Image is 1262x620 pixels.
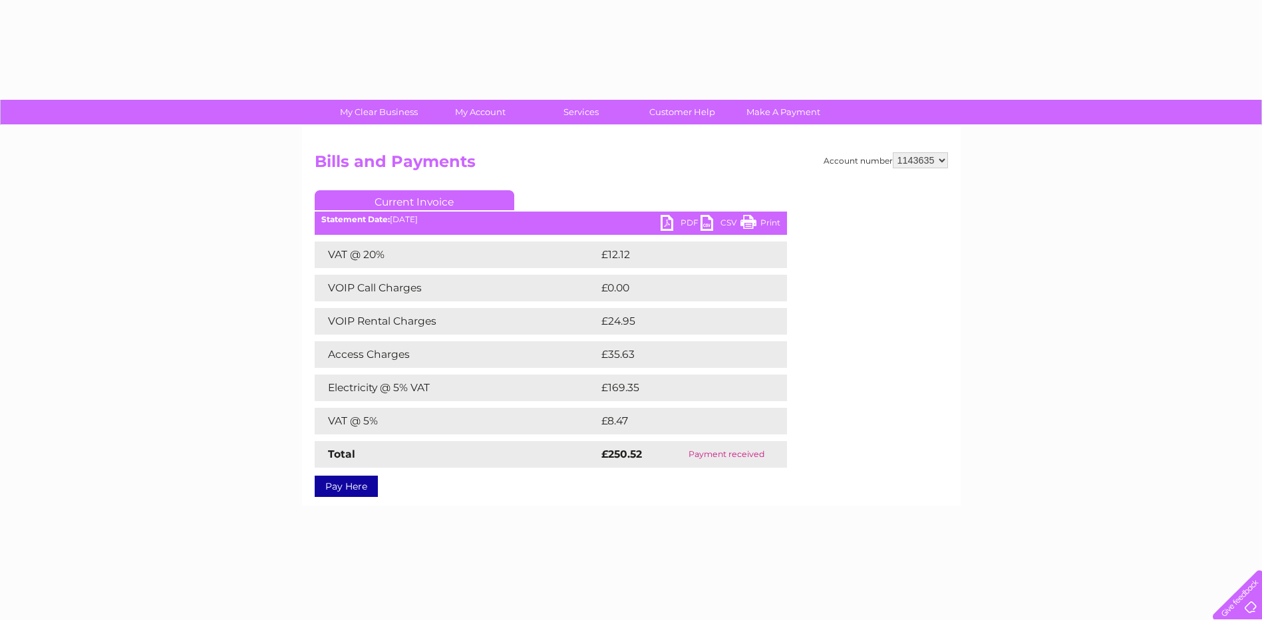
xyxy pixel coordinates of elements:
[315,341,598,368] td: Access Charges
[598,275,756,301] td: £0.00
[598,241,757,268] td: £12.12
[661,215,701,234] a: PDF
[315,215,787,224] div: [DATE]
[315,308,598,335] td: VOIP Rental Charges
[627,100,737,124] a: Customer Help
[324,100,434,124] a: My Clear Business
[728,100,838,124] a: Make A Payment
[315,408,598,434] td: VAT @ 5%
[315,190,514,210] a: Current Invoice
[740,215,780,234] a: Print
[425,100,535,124] a: My Account
[598,308,760,335] td: £24.95
[601,448,642,460] strong: £250.52
[315,275,598,301] td: VOIP Call Charges
[315,241,598,268] td: VAT @ 20%
[315,375,598,401] td: Electricity @ 5% VAT
[321,214,390,224] b: Statement Date:
[824,152,948,168] div: Account number
[598,375,762,401] td: £169.35
[526,100,636,124] a: Services
[315,476,378,497] a: Pay Here
[598,341,760,368] td: £35.63
[315,152,948,178] h2: Bills and Payments
[701,215,740,234] a: CSV
[667,441,787,468] td: Payment received
[328,448,355,460] strong: Total
[598,408,756,434] td: £8.47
